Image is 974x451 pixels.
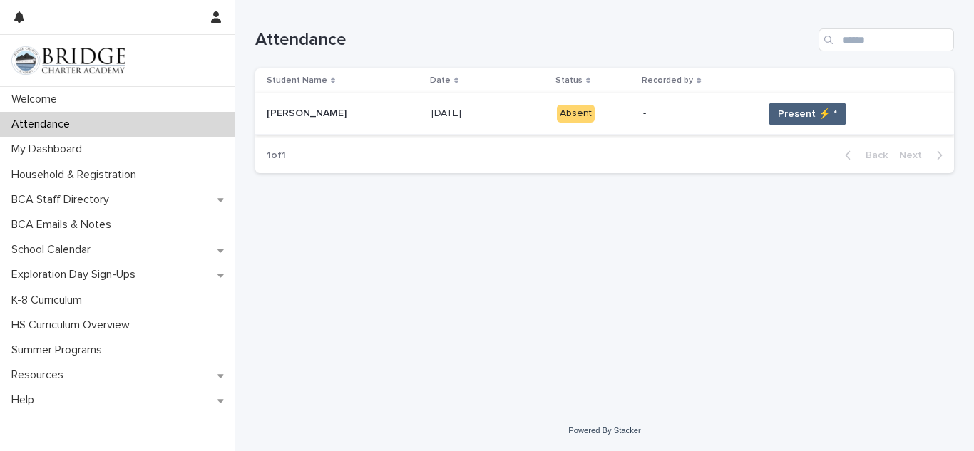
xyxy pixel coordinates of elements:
p: [PERSON_NAME] [267,105,349,120]
p: [DATE] [431,105,464,120]
span: Next [899,150,931,160]
p: Attendance [6,118,81,131]
h1: Attendance [255,30,813,51]
p: BCA Staff Directory [6,193,121,207]
p: Student Name [267,73,327,88]
p: Recorded by [642,73,693,88]
p: HS Curriculum Overview [6,318,141,332]
p: Summer Programs [6,343,113,357]
p: Household & Registration [6,168,148,182]
p: Help [6,393,46,407]
p: Exploration Day Sign-Ups [6,268,147,281]
button: Next [893,149,954,162]
p: My Dashboard [6,142,93,156]
p: - [643,108,752,120]
span: Present ⚡ * [778,107,837,121]
button: Present ⚡ * [769,103,846,125]
p: 1 of 1 [255,138,297,173]
button: Back [834,149,893,162]
p: Resources [6,368,75,382]
span: Back [857,150,888,160]
img: V1C1m3IdTEidaUdm9Hs0 [11,46,125,75]
p: Status [555,73,583,88]
input: Search [819,28,954,51]
p: K-8 Curriculum [6,294,93,307]
p: Date [430,73,451,88]
p: Welcome [6,93,68,106]
p: School Calendar [6,243,102,256]
a: Powered By Stacker [568,426,640,435]
p: BCA Emails & Notes [6,218,123,232]
tr: [PERSON_NAME][PERSON_NAME] [DATE][DATE] Absent-Present ⚡ * [255,93,954,135]
div: Absent [557,105,595,123]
